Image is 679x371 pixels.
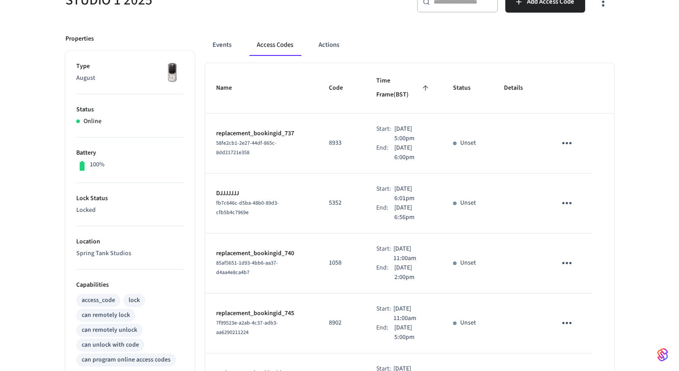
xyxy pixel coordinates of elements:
[376,304,393,323] div: Start:
[504,81,535,95] span: Details
[216,199,279,216] span: fb7c646c-d5ba-48b0-89d3-cfb5b4c7969e
[329,198,355,208] p: 5352
[82,325,137,335] div: can remotely unlock
[376,143,394,162] div: End:
[376,74,432,102] span: Time Frame(BST)
[394,203,432,222] p: [DATE] 6:56pm
[216,189,307,198] p: DJJJJJJJ
[216,259,278,276] span: 85af5651-1d93-4bb6-aa37-d4aa4e8ca4b7
[249,34,300,56] button: Access Codes
[394,323,432,342] p: [DATE] 5:00pm
[329,318,355,328] p: 8902
[393,244,431,263] p: [DATE] 11:00am
[76,194,184,203] p: Lock Status
[329,81,355,95] span: Code
[76,237,184,247] p: Location
[216,249,307,258] p: replacement_bookingid_740
[453,81,482,95] span: Status
[90,160,105,169] p: 100%
[205,34,239,56] button: Events
[129,296,140,305] div: lock
[376,263,394,282] div: End:
[460,318,476,328] p: Unset
[76,249,184,258] p: Spring Tank Studios
[76,206,184,215] p: Locked
[460,138,476,148] p: Unset
[376,124,394,143] div: Start:
[460,198,476,208] p: Unset
[82,340,139,350] div: can unlock with code
[329,258,355,268] p: 1058
[82,311,130,320] div: can remotely lock
[76,105,184,115] p: Status
[376,203,394,222] div: End:
[161,62,184,84] img: Yale Assure Touchscreen Wifi Smart Lock, Satin Nickel, Front
[394,124,432,143] p: [DATE] 5:00pm
[216,319,278,336] span: 7f99523e-a2ab-4c37-adb3-aa6290211224
[65,34,94,44] p: Properties
[83,117,102,126] p: Online
[205,34,614,56] div: ant example
[311,34,346,56] button: Actions
[394,143,432,162] p: [DATE] 6:00pm
[216,309,307,318] p: replacement_bookingid_745
[216,139,277,156] span: 58fe2cb1-2e27-44df-865c-8dd21721e358
[394,263,432,282] p: [DATE] 2:00pm
[376,244,393,263] div: Start:
[460,258,476,268] p: Unset
[82,355,171,365] div: can program online access codes
[393,304,431,323] p: [DATE] 11:00am
[76,73,184,83] p: August
[329,138,355,148] p: 8933
[76,280,184,290] p: Capabilities
[216,129,307,138] p: replacement_bookingid_737
[82,296,115,305] div: access_code
[394,184,432,203] p: [DATE] 6:01pm
[76,148,184,158] p: Battery
[657,348,668,362] img: SeamLogoGradient.69752ec5.svg
[216,81,244,95] span: Name
[376,323,394,342] div: End:
[76,62,184,71] p: Type
[376,184,394,203] div: Start:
